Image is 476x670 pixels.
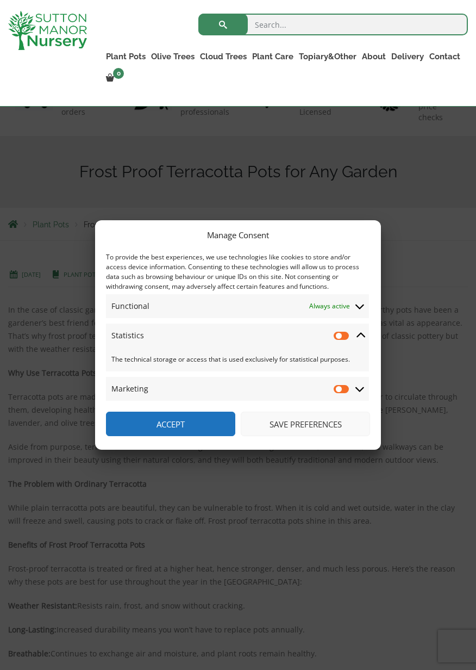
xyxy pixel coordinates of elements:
img: logo [8,11,87,50]
span: Always active [309,300,350,313]
a: About [359,49,389,64]
a: Plant Care [249,49,296,64]
a: Topiary&Other [296,49,359,64]
span: Marketing [111,382,148,395]
button: Accept [106,412,235,436]
a: 0 [103,71,127,86]
a: Cloud Trees [197,49,249,64]
span: Functional [111,300,149,313]
span: Statistics [111,329,144,342]
summary: Statistics [106,324,369,348]
a: Olive Trees [148,49,197,64]
summary: Functional Always active [106,294,369,318]
input: Search... [198,14,468,35]
a: Contact [427,49,463,64]
div: To provide the best experiences, we use technologies like cookies to store and/or access device i... [106,252,369,291]
summary: Marketing [106,377,369,401]
div: Manage Consent [207,228,269,241]
a: Plant Pots [103,49,148,64]
span: 0 [113,68,124,79]
button: Save preferences [241,412,370,436]
a: Delivery [389,49,427,64]
span: The technical storage or access that is used exclusively for statistical purposes. [111,353,364,366]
